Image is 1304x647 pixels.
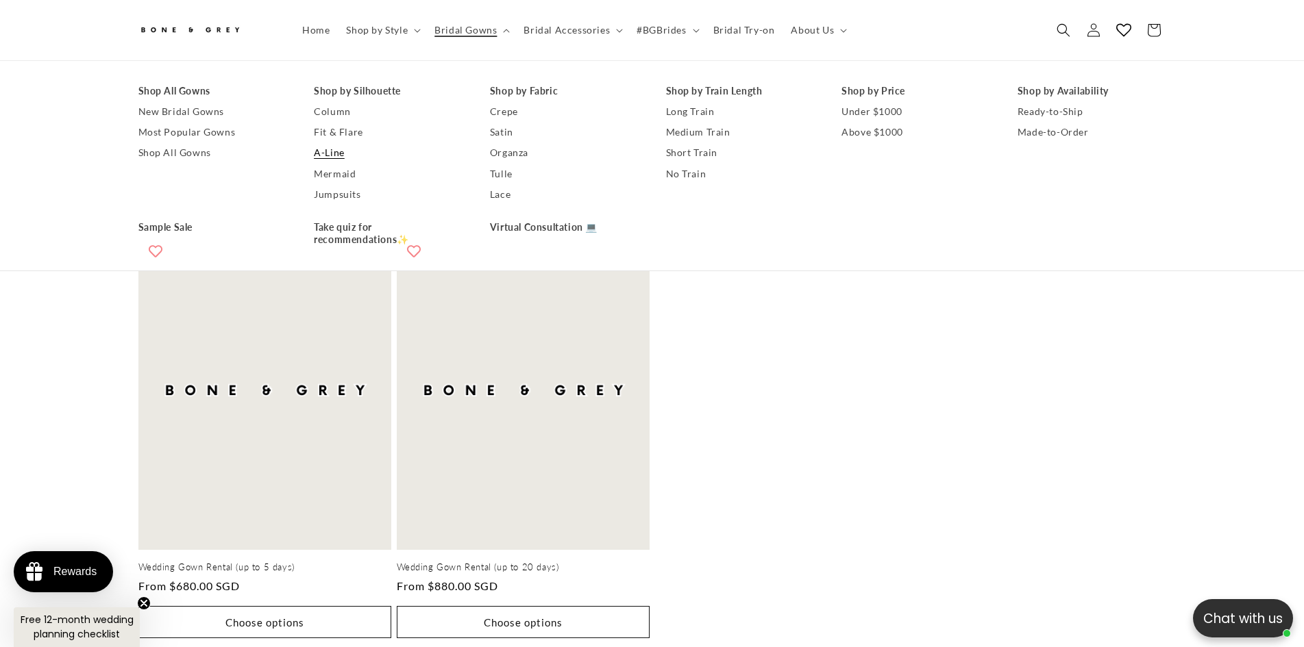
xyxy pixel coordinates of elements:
[666,101,815,122] a: Long Train
[515,16,628,45] summary: Bridal Accessories
[490,184,639,205] a: Lace
[490,122,639,142] a: Satin
[138,81,287,101] a: Shop All Gowns
[138,19,241,42] img: Bone and Grey Bridal
[142,238,169,265] button: Add to wishlist
[137,596,151,610] button: Close teaser
[21,613,134,641] span: Free 12-month wedding planning checklist
[14,607,140,647] div: Free 12-month wedding planning checklistClose teaser
[791,24,834,36] span: About Us
[1048,15,1079,45] summary: Search
[397,606,650,638] button: Choose options
[138,101,287,122] a: New Bridal Gowns
[841,122,990,142] a: Above $1000
[1018,122,1166,142] a: Made-to-Order
[314,101,463,122] a: Column
[302,24,330,36] span: Home
[138,122,287,142] a: Most Popular Gowns
[713,24,775,36] span: Bridal Try-on
[138,561,391,573] a: Wedding Gown Rental (up to 5 days)
[490,217,639,238] a: Virtual Consultation 💻
[294,16,338,45] a: Home
[314,81,463,101] a: Shop by Silhouette
[138,606,391,638] button: Choose options
[666,143,815,164] a: Short Train
[841,101,990,122] a: Under $1000
[397,561,650,573] a: Wedding Gown Rental (up to 20 days)
[666,81,815,101] a: Shop by Train Length
[314,122,463,142] a: Fit & Flare
[490,143,639,164] a: Organza
[314,184,463,205] a: Jumpsuits
[666,164,815,184] a: No Train
[524,24,610,36] span: Bridal Accessories
[705,16,783,45] a: Bridal Try-on
[133,14,280,47] a: Bone and Grey Bridal
[1193,609,1293,629] p: Chat with us
[138,217,287,238] a: Sample Sale
[666,122,815,142] a: Medium Train
[314,164,463,184] a: Mermaid
[490,101,639,122] a: Crepe
[490,164,639,184] a: Tulle
[338,16,426,45] summary: Shop by Style
[1018,81,1166,101] a: Shop by Availability
[400,238,428,265] button: Add to wishlist
[1018,101,1166,122] a: Ready-to-Ship
[138,143,287,164] a: Shop All Gowns
[490,81,639,101] a: Shop by Fabric
[783,16,852,45] summary: About Us
[841,81,990,101] a: Shop by Price
[346,24,408,36] span: Shop by Style
[434,24,497,36] span: Bridal Gowns
[314,217,463,250] a: Take quiz for recommendations✨
[314,143,463,164] a: A-Line
[426,16,515,45] summary: Bridal Gowns
[53,566,97,578] div: Rewards
[637,24,686,36] span: #BGBrides
[628,16,704,45] summary: #BGBrides
[1193,599,1293,637] button: Open chatbox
